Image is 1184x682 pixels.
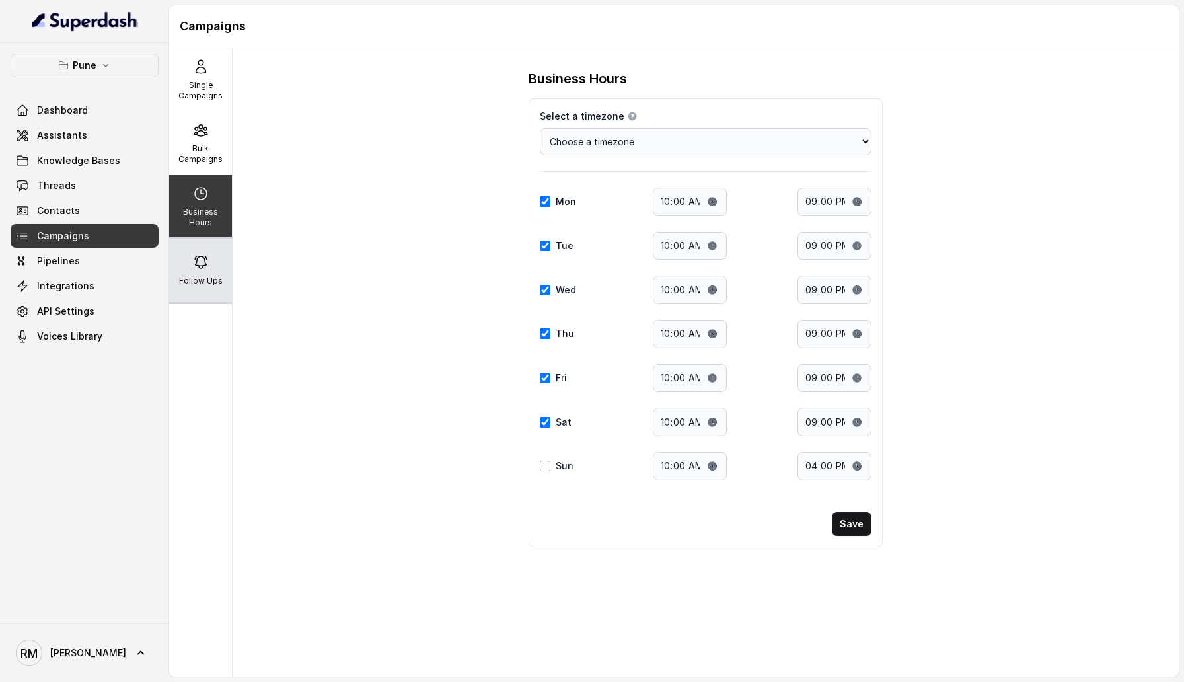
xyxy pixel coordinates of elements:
[180,16,1168,37] h1: Campaigns
[556,239,573,252] label: Tue
[529,69,627,88] h3: Business Hours
[20,646,38,660] text: RM
[556,416,572,429] label: Sat
[37,280,94,293] span: Integrations
[11,124,159,147] a: Assistants
[37,229,89,243] span: Campaigns
[11,324,159,348] a: Voices Library
[37,154,120,167] span: Knowledge Bases
[11,149,159,172] a: Knowledge Bases
[32,11,138,32] img: light.svg
[556,371,567,385] label: Fri
[832,512,871,536] button: Save
[11,299,159,323] a: API Settings
[11,274,159,298] a: Integrations
[37,104,88,117] span: Dashboard
[174,143,227,165] p: Bulk Campaigns
[11,249,159,273] a: Pipelines
[556,459,573,473] label: Sun
[174,80,227,101] p: Single Campaigns
[37,179,76,192] span: Threads
[556,284,576,297] label: Wed
[11,98,159,122] a: Dashboard
[11,174,159,198] a: Threads
[556,327,574,340] label: Thu
[11,54,159,77] button: Pune
[37,254,80,268] span: Pipelines
[179,276,223,286] p: Follow Ups
[37,204,80,217] span: Contacts
[627,111,638,122] button: Select a timezone
[174,207,227,228] p: Business Hours
[37,129,87,142] span: Assistants
[556,195,576,208] label: Mon
[37,305,94,318] span: API Settings
[73,57,96,73] p: Pune
[11,199,159,223] a: Contacts
[11,224,159,248] a: Campaigns
[11,634,159,671] a: [PERSON_NAME]
[50,646,126,660] span: [PERSON_NAME]
[540,110,624,123] span: Select a timezone
[37,330,102,343] span: Voices Library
